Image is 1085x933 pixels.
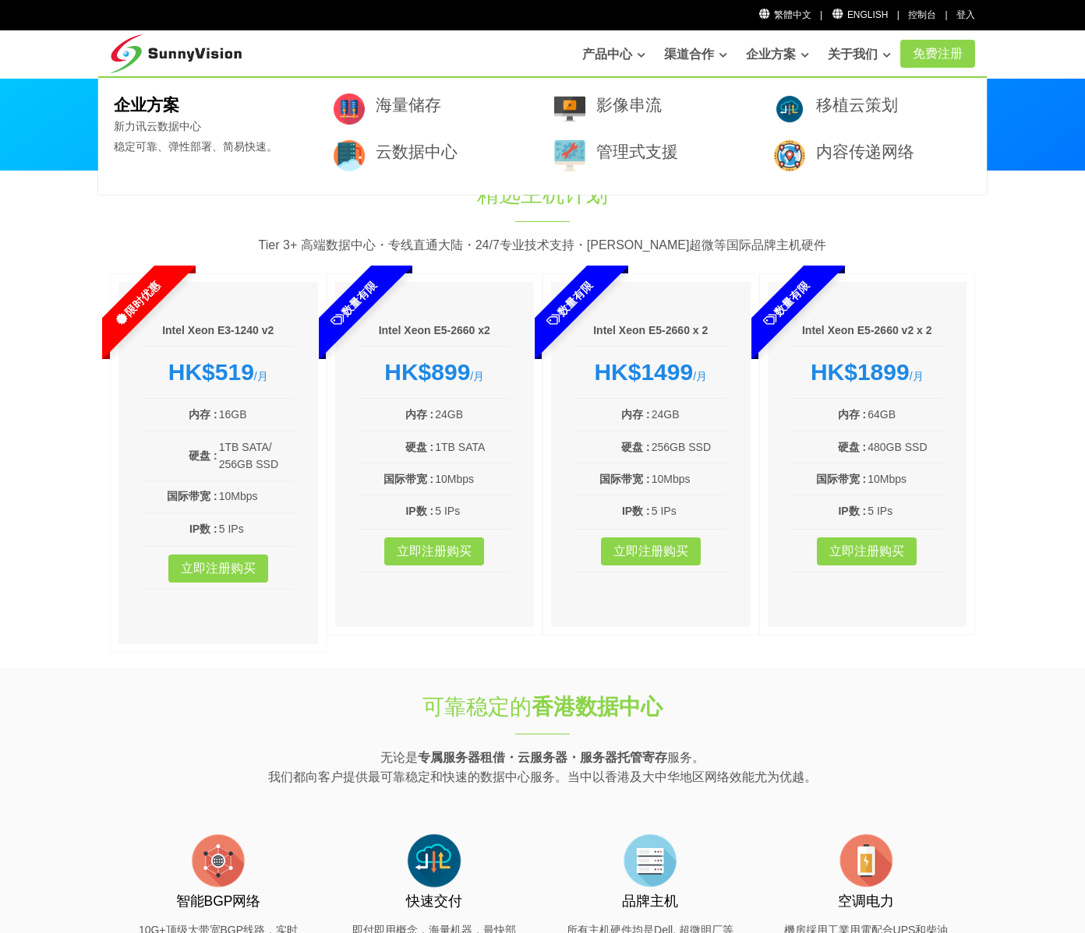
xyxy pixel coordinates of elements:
a: 影像串流 [596,96,662,114]
span: 数量有限 [504,238,635,369]
a: 云数据中心 [376,143,458,160]
img: flat-cloud-in-out.png [774,93,805,125]
td: 64GB [867,405,943,424]
b: IP数 : [622,505,650,517]
img: 003-server-1.png [334,140,365,171]
td: 24GB [651,405,727,424]
a: 立即注册购买 [384,537,484,565]
a: 登入 [956,9,975,20]
td: 5 IPs [218,519,295,538]
b: 硬盘 : [621,441,650,453]
img: flat-server-alt.png [619,829,681,892]
a: 内容传递网络 [816,143,914,160]
img: flat-internet.png [187,829,249,892]
a: 繁體中文 [758,9,811,20]
strong: 香港数据中心 [532,695,663,719]
a: 产品中心 [582,39,645,70]
b: 内存 : [405,408,434,421]
li: | [897,8,899,23]
img: 009-technical-support.png [554,140,585,171]
h3: 快速交付 [349,892,519,911]
b: 内存 : [621,408,650,421]
strong: HK$899 [384,359,470,385]
td: 256GB SSD [651,438,727,456]
div: 企业方案 [98,76,987,195]
td: 10Mbps [651,470,727,488]
div: /月 [791,358,944,386]
b: IP数 : [405,505,433,517]
a: 渠道合作 [664,39,727,70]
a: 立即注册购买 [817,537,917,565]
strong: HK$519 [168,359,254,385]
td: 10Mbps [218,487,295,505]
a: 关于我们 [828,39,891,70]
strong: 专属服务器租借・云服务器・服务器托管寄存 [418,751,667,764]
a: 移植云策划 [816,96,898,114]
div: /月 [359,358,511,386]
span: 数量有限 [720,238,851,369]
h6: Intel Xeon E5-2660 v2 x 2 [791,323,944,339]
a: 免费注册 [900,40,975,68]
td: 1TB SATA/ 256GB SSD [218,438,295,474]
td: 10Mbps [434,470,511,488]
h3: 品牌主机 [565,892,735,911]
b: 国际带宽 : [599,473,650,485]
h6: Intel Xeon E3-1240 v2 [142,323,295,339]
strong: HK$1499 [594,359,693,385]
td: 10Mbps [867,470,943,488]
td: 24GB [434,405,511,424]
h3: 空调电力 [781,892,951,911]
b: 内存 : [189,408,217,421]
td: 5 IPs [867,502,943,520]
div: /月 [142,358,295,386]
td: 16GB [218,405,295,424]
b: 国际带宽 : [167,490,217,502]
b: IP数 : [189,523,217,535]
b: 国际带宽 : [816,473,867,485]
a: 企业方案 [746,39,809,70]
p: 无论是 服务。 我们都向客户提供最可靠稳定和快速的数据中心服务。当中以香港及大中华地区网络效能尤为优越。 [110,748,975,787]
img: 005-location.png [774,140,805,171]
span: 限时优惠 [72,238,203,369]
div: /月 [574,358,727,386]
h1: 可靠稳定的 [283,692,802,722]
img: 001-data.png [334,93,365,125]
h6: Intel Xeon E5-2660 x 2 [574,323,727,339]
b: 硬盘 : [189,449,217,462]
strong: HK$1899 [811,359,910,385]
a: 管理式支援 [596,143,678,160]
a: 立即注册购买 [168,555,268,583]
b: 硬盘 : [405,441,434,453]
a: 立即注册购买 [601,537,701,565]
b: 内存 : [838,408,867,421]
h3: 智能BGP网络 [133,892,303,911]
a: 控制台 [908,9,936,20]
b: 企业方案 [114,96,179,114]
img: 007-video-player.png [554,93,585,125]
td: 5 IPs [651,502,727,520]
b: 国际带宽 : [383,473,434,485]
img: flat-cloud-in-out.png [403,829,465,892]
li: | [945,8,948,23]
img: flat-battery.png [835,829,897,892]
li: | [820,8,822,23]
span: 数量有限 [288,238,419,369]
b: 硬盘 : [838,441,867,453]
td: 5 IPs [434,502,511,520]
b: IP数 : [838,505,866,517]
span: 新力讯云数据中心 稳定可靠、弹性部署、简易快速。 [114,120,277,153]
a: English [831,9,888,20]
td: 1TB SATA [434,438,511,456]
td: 480GB SSD [867,438,943,456]
p: Tier 3+ 高端数据中心・专线直通大陆・24/7专业技术支持・[PERSON_NAME]超微等国际品牌主机硬件 [110,235,975,255]
a: 海量储存 [376,96,441,114]
h6: Intel Xeon E5-2660 x2 [359,323,511,339]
